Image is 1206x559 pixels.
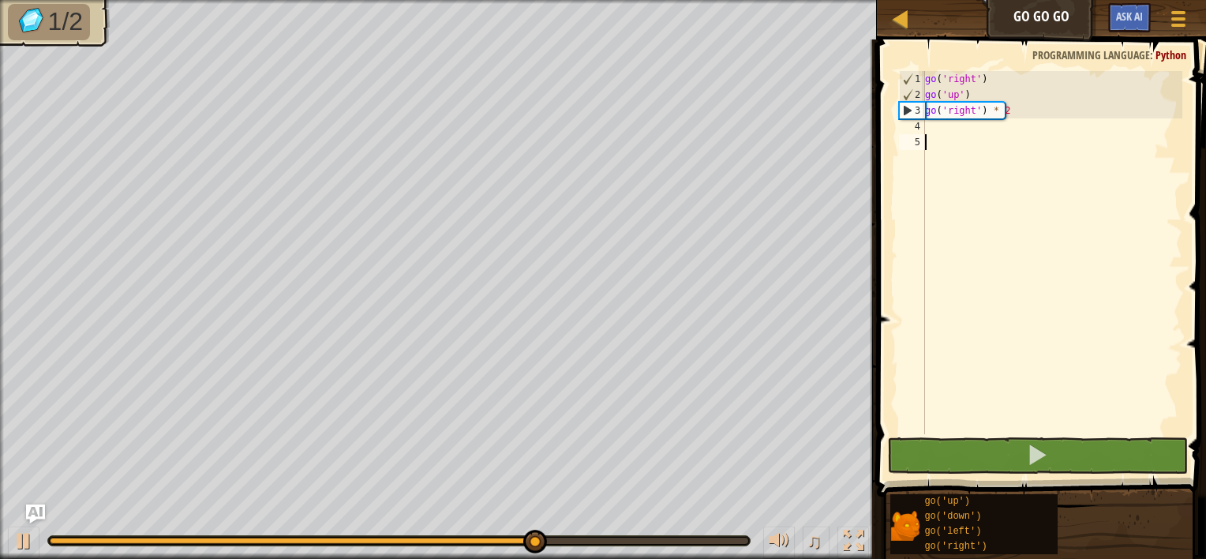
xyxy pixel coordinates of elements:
span: Ask AI [1116,9,1143,24]
span: Python [1155,47,1186,62]
button: Ctrl + P: Play [8,527,39,559]
button: Toggle fullscreen [837,527,869,559]
button: Adjust volume [763,527,795,559]
div: 5 [899,134,925,150]
button: Ask AI [1108,3,1151,32]
div: 3 [900,103,925,118]
span: go('down') [924,511,981,522]
span: go('right') [924,541,987,552]
span: go('left') [924,526,981,537]
img: portrait.png [890,511,920,541]
button: Ask AI [26,505,45,523]
span: Programming language [1032,47,1150,62]
div: 2 [900,87,925,103]
button: Show game menu [1159,3,1198,40]
div: 1 [900,71,925,87]
button: Shift+Enter: Run current code. [887,437,1189,474]
li: Collect the gems. [8,4,90,40]
span: : [1150,47,1155,62]
span: 1/2 [48,7,83,36]
div: 4 [899,118,925,134]
span: go('up') [924,496,970,507]
span: ♫ [806,529,822,553]
button: ♫ [803,527,830,559]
